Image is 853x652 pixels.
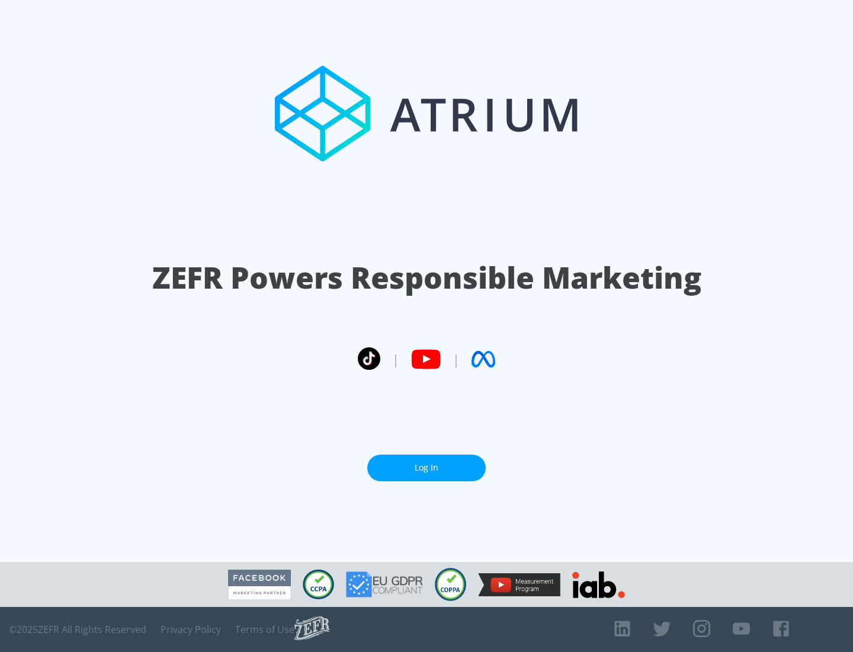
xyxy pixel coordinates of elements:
img: COPPA Compliant [435,568,466,601]
a: Log In [367,455,486,481]
img: GDPR Compliant [346,571,423,597]
img: Facebook Marketing Partner [228,570,291,600]
h1: ZEFR Powers Responsible Marketing [152,257,701,298]
a: Terms of Use [235,624,294,635]
span: | [392,350,399,368]
img: YouTube Measurement Program [478,573,560,596]
span: © 2025 ZEFR All Rights Reserved [9,624,146,635]
img: CCPA Compliant [303,570,334,599]
span: | [453,350,460,368]
img: IAB [572,571,625,598]
a: Privacy Policy [161,624,221,635]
